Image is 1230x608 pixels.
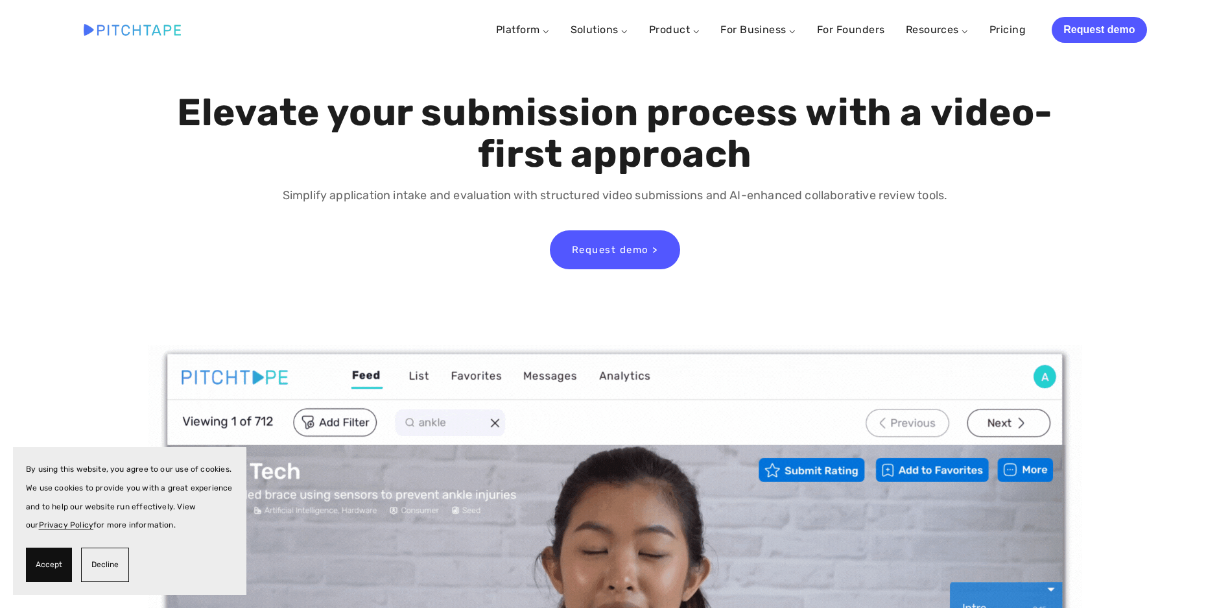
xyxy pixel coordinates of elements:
button: Decline [81,548,129,582]
a: Request demo > [550,230,680,269]
a: Solutions ⌵ [571,23,628,36]
a: Resources ⌵ [906,23,969,36]
h1: Elevate your submission process with a video-first approach [174,92,1056,175]
a: Privacy Policy [39,520,94,529]
button: Accept [26,548,72,582]
a: For Founders [817,18,885,42]
p: Simplify application intake and evaluation with structured video submissions and AI-enhanced coll... [174,186,1056,205]
section: Cookie banner [13,447,246,595]
a: Pricing [989,18,1026,42]
a: Request demo [1052,17,1146,43]
a: Platform ⌵ [496,23,550,36]
span: Accept [36,555,62,574]
p: By using this website, you agree to our use of cookies. We use cookies to provide you with a grea... [26,460,233,535]
a: For Business ⌵ [720,23,796,36]
img: Pitchtape | Video Submission Management Software [84,24,181,35]
span: Decline [91,555,119,574]
a: Product ⌵ [649,23,700,36]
